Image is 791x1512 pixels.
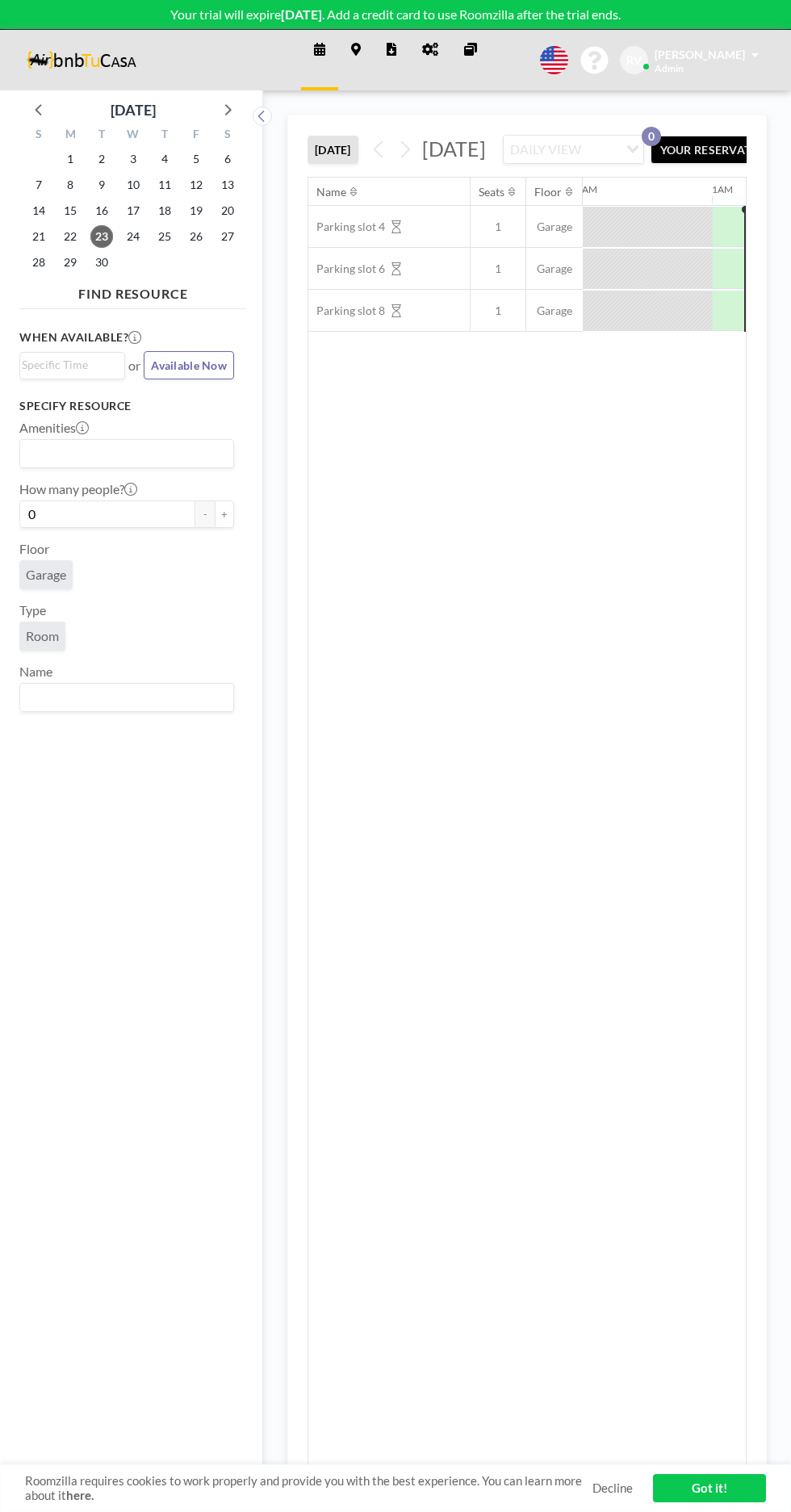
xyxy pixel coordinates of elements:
a: Got it! [653,1474,766,1502]
span: Saturday, September 13, 2025 [216,174,239,196]
a: Decline [592,1481,633,1496]
span: Monday, September 1, 2025 [59,148,82,170]
span: 1 [471,220,525,234]
span: Thursday, September 4, 2025 [153,148,176,170]
label: How many people? [19,481,137,497]
span: Sunday, September 21, 2025 [27,225,50,248]
span: 1 [471,262,525,276]
button: Available Now [144,351,234,379]
span: Room [26,628,59,644]
div: Search for option [504,136,643,163]
span: 1 [471,304,525,318]
span: Garage [526,220,583,234]
span: [DATE] [422,136,486,161]
p: 0 [642,127,661,146]
span: Parking slot 8 [308,304,385,318]
span: Tuesday, September 23, 2025 [90,225,113,248]
span: Monday, September 29, 2025 [59,251,82,274]
span: Tuesday, September 9, 2025 [90,174,113,196]
div: M [55,125,86,146]
span: [PERSON_NAME] [655,48,745,61]
span: Admin [655,62,684,74]
div: W [118,125,149,146]
span: Garage [526,304,583,318]
span: Friday, September 5, 2025 [185,148,207,170]
div: 1AM [712,183,733,195]
span: Wednesday, September 3, 2025 [122,148,144,170]
h4: FIND RESOURCE [19,279,247,302]
label: Floor [19,541,49,557]
span: Tuesday, September 2, 2025 [90,148,113,170]
div: [DATE] [111,98,156,121]
span: Parking slot 6 [308,262,385,276]
span: Thursday, September 25, 2025 [153,225,176,248]
span: Available Now [151,358,227,372]
div: S [211,125,243,146]
button: + [215,501,234,528]
span: Tuesday, September 30, 2025 [90,251,113,274]
b: [DATE] [281,6,322,22]
input: Search for option [22,443,224,464]
span: Saturday, September 6, 2025 [216,148,239,170]
span: Friday, September 19, 2025 [185,199,207,222]
label: Name [19,664,52,680]
div: Seats [479,185,504,199]
span: or [128,358,140,374]
span: Monday, September 15, 2025 [59,199,82,222]
div: Name [316,185,346,199]
span: Friday, September 12, 2025 [185,174,207,196]
span: Garage [26,567,66,583]
span: Sunday, September 14, 2025 [27,199,50,222]
div: T [149,125,180,146]
span: Tuesday, September 16, 2025 [90,199,113,222]
input: Search for option [22,356,115,374]
span: Sunday, September 7, 2025 [27,174,50,196]
label: Amenities [19,420,89,436]
span: Roomzilla requires cookies to work properly and provide you with the best experience. You can lea... [25,1473,592,1504]
div: T [86,125,118,146]
span: Friday, September 26, 2025 [185,225,207,248]
span: Wednesday, September 24, 2025 [122,225,144,248]
div: Search for option [20,353,124,377]
div: Floor [534,185,562,199]
img: organization-logo [26,44,136,77]
span: Sunday, September 28, 2025 [27,251,50,274]
span: Parking slot 4 [308,220,385,234]
span: Garage [526,262,583,276]
span: Wednesday, September 10, 2025 [122,174,144,196]
span: Monday, September 22, 2025 [59,225,82,248]
span: Monday, September 8, 2025 [59,174,82,196]
label: Type [19,602,46,618]
div: Search for option [20,684,233,711]
span: Wednesday, September 17, 2025 [122,199,144,222]
input: Search for option [586,139,617,160]
span: Thursday, September 18, 2025 [153,199,176,222]
button: - [195,501,215,528]
div: F [180,125,211,146]
div: S [23,125,55,146]
h3: Specify resource [19,399,234,413]
input: Search for option [22,687,224,708]
button: [DATE] [308,136,358,164]
span: DAILY VIEW [507,139,584,160]
span: Saturday, September 27, 2025 [216,225,239,248]
div: Search for option [20,440,233,467]
span: Saturday, September 20, 2025 [216,199,239,222]
span: RV [626,53,642,68]
span: Thursday, September 11, 2025 [153,174,176,196]
div: 12AM [571,183,597,195]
